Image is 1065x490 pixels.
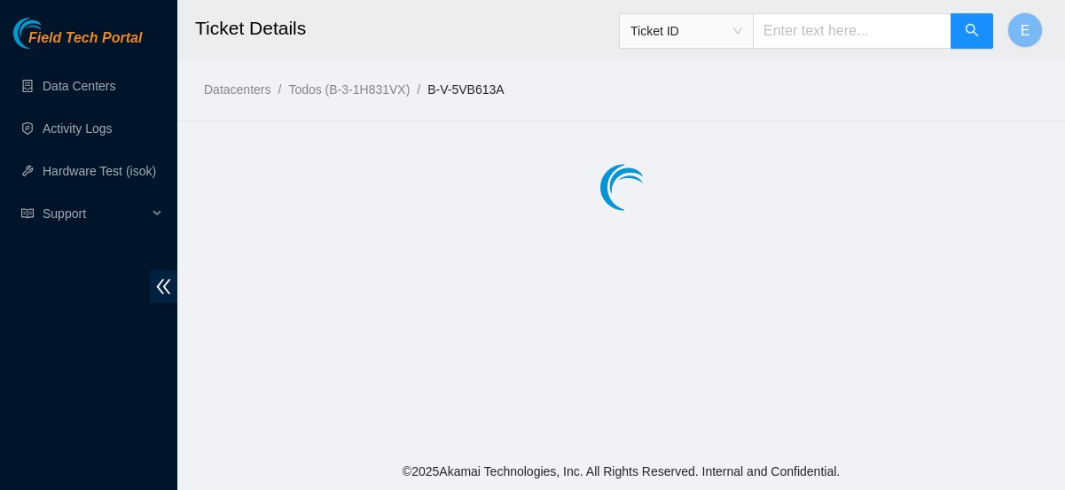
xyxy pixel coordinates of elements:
button: E [1007,12,1043,48]
span: Field Tech Portal [28,30,142,47]
input: Enter text here... [753,13,951,49]
span: search [965,23,979,40]
a: Data Centers [43,79,115,93]
span: / [417,82,420,97]
span: E [1021,19,1030,42]
span: / [278,82,281,97]
footer: © 2025 Akamai Technologies, Inc. All Rights Reserved. Internal and Confidential. [177,453,1065,490]
img: Akamai Technologies [13,18,90,49]
a: B-V-5VB613A [427,82,504,97]
span: double-left [150,270,177,303]
a: Activity Logs [43,121,113,136]
span: Ticket ID [630,18,742,44]
a: Todos (B-3-1H831VX) [288,82,410,97]
span: read [21,207,34,220]
a: Hardware Test (isok) [43,164,156,178]
span: Support [43,196,147,231]
button: search [951,13,993,49]
a: Datacenters [204,82,270,97]
a: Akamai TechnologiesField Tech Portal [13,32,142,55]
